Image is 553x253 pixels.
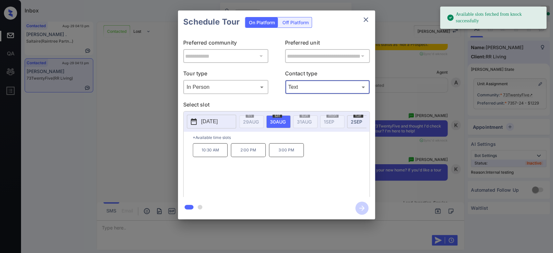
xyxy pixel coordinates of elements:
[285,69,370,80] p: Contact type
[178,10,245,33] h2: Schedule Tour
[359,13,372,26] button: close
[351,119,362,125] span: 2 SEP
[270,119,286,125] span: 30 AUG
[269,143,304,157] p: 3:00 PM
[183,39,268,49] p: Preferred community
[273,114,282,118] span: sat
[266,115,291,128] div: date-select
[185,82,267,92] div: In Person
[347,115,371,128] div: date-select
[285,39,370,49] p: Preferred unit
[245,17,278,28] div: On Platform
[201,118,218,126] p: [DATE]
[287,82,368,92] div: Text
[279,17,312,28] div: Off Platform
[353,114,363,118] span: tue
[183,69,268,80] p: Tour type
[183,101,370,111] p: Select slot
[193,143,228,157] p: 10:30 AM
[187,115,236,128] button: [DATE]
[447,9,541,27] div: Available slots fetched from knock successfully
[193,132,369,143] p: *Available time slots
[231,143,266,157] p: 2:00 PM
[351,200,372,217] button: btn-next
